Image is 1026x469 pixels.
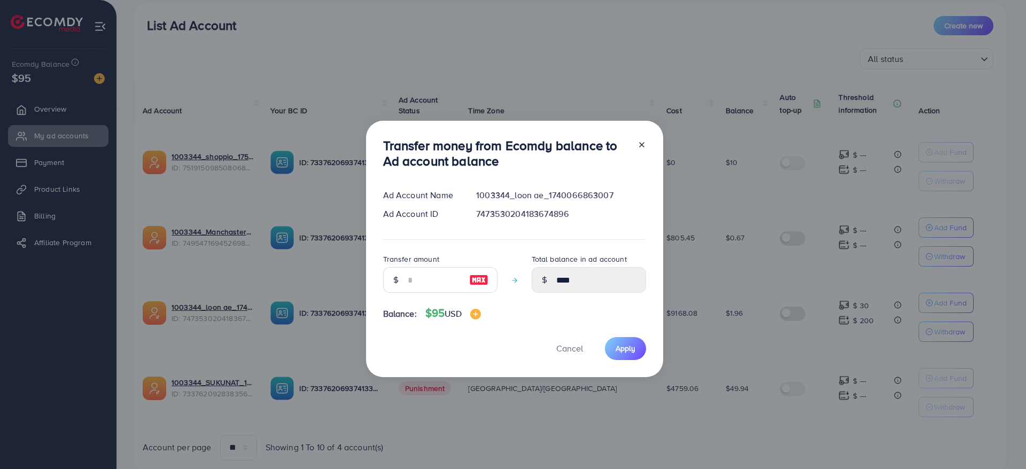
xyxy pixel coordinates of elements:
div: Ad Account ID [375,208,468,220]
div: Ad Account Name [375,189,468,201]
span: Balance: [383,308,417,320]
h3: Transfer money from Ecomdy balance to Ad account balance [383,138,629,169]
div: 7473530204183674896 [468,208,654,220]
button: Apply [605,337,646,360]
label: Total balance in ad account [532,254,627,264]
img: image [469,273,488,286]
div: 1003344_loon ae_1740066863007 [468,189,654,201]
span: Cancel [556,342,583,354]
img: image [470,309,481,319]
iframe: Chat [981,421,1018,461]
span: USD [445,308,461,319]
h4: $95 [425,307,481,320]
label: Transfer amount [383,254,439,264]
button: Cancel [543,337,596,360]
span: Apply [616,343,635,354]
